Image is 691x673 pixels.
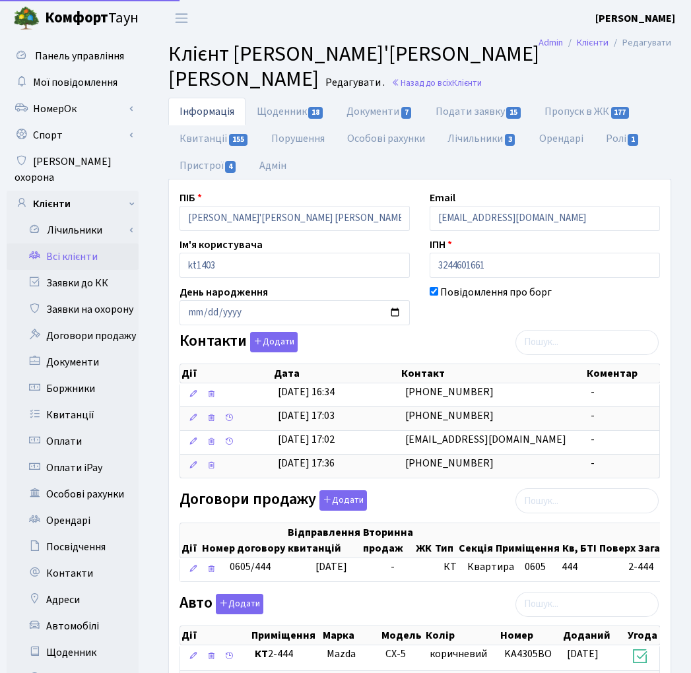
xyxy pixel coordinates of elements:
b: КТ [255,647,268,661]
th: Вторинна продаж [362,523,414,558]
a: Оплати iPay [7,455,139,481]
span: 2-444 [628,560,655,575]
span: 155 [229,134,247,146]
th: Модель [380,626,424,645]
th: Колір [424,626,499,645]
span: коричневий [430,647,487,661]
a: Орендарі [7,507,139,534]
a: Оплати [7,428,139,455]
a: Панель управління [7,43,139,69]
img: logo.png [13,5,40,32]
th: Коментар [585,364,659,383]
span: - [591,456,595,470]
a: Заявки на охорону [7,296,139,323]
a: Автомобілі [7,613,139,639]
a: Клієнти [7,191,139,217]
a: Посвідчення [7,534,139,560]
th: Контакт [400,364,585,383]
button: Авто [216,594,263,614]
span: Панель управління [35,49,124,63]
a: Клієнти [577,36,609,49]
b: [PERSON_NAME] [595,11,675,26]
span: 4 [225,161,236,173]
label: Ім'я користувача [180,237,263,253]
span: Клієнти [452,77,482,89]
a: Порушення [260,125,336,152]
span: 7 [401,107,412,119]
nav: breadcrumb [519,29,691,57]
th: Приміщення [250,626,321,645]
span: 15 [506,107,521,119]
a: Додати [213,591,263,614]
a: Пристрої [168,152,248,179]
span: [EMAIL_ADDRESS][DOMAIN_NAME] [405,432,566,447]
a: Договори продажу [7,323,139,349]
th: Доданий [562,626,626,645]
input: Пошук... [515,592,659,617]
th: Дії [180,364,273,383]
a: Назад до всіхКлієнти [391,77,482,89]
th: Секція [457,523,494,558]
span: Mazda [327,647,356,661]
a: Лічильники [436,125,527,152]
a: Пропуск в ЖК [533,98,642,125]
th: Відправлення квитанцій [286,523,362,558]
a: Документи [7,349,139,375]
th: Марка [321,626,381,645]
span: Таун [45,7,139,30]
a: Квитанції [168,125,260,152]
span: [PHONE_NUMBER] [405,385,494,399]
span: [DATE] [315,560,347,574]
a: Подати заявку [424,98,533,125]
th: Приміщення [494,523,561,558]
label: Контакти [180,332,298,352]
a: Лічильники [15,217,139,243]
label: Авто [180,594,263,614]
a: Щоденник [7,639,139,666]
span: Квартира [467,560,514,575]
span: [PHONE_NUMBER] [405,456,494,470]
span: [DATE] 17:03 [278,408,335,423]
a: Інформація [168,98,246,125]
th: Тип [434,523,457,558]
label: Повідомлення про борг [440,284,552,300]
label: ІПН [430,237,452,253]
small: Редагувати . [323,77,385,89]
th: Дії [180,523,201,558]
a: Особові рахунки [336,125,436,152]
a: Admin [539,36,563,49]
input: Пошук... [515,330,659,355]
a: Додати [247,329,298,352]
span: - [591,408,595,423]
b: Комфорт [45,7,108,28]
a: Квитанції [7,402,139,428]
a: Заявки до КК [7,270,139,296]
label: Договори продажу [180,490,367,511]
a: Документи [335,98,424,125]
th: Поверх [598,523,637,558]
a: Особові рахунки [7,481,139,507]
a: Ролі [595,125,651,152]
span: 1 [628,134,638,146]
span: Клієнт [PERSON_NAME]'[PERSON_NAME] [PERSON_NAME] [168,39,539,94]
a: Додати [316,488,367,511]
a: НомерОк [7,96,139,122]
th: Угода [626,626,660,645]
a: Орендарі [528,125,595,152]
th: Дії [180,626,250,645]
a: [PERSON_NAME] охорона [7,148,139,191]
span: Мої повідомлення [33,75,117,90]
a: Мої повідомлення [7,69,139,96]
a: Спорт [7,122,139,148]
span: 18 [308,107,323,119]
span: - [391,560,395,574]
button: Переключити навігацію [165,7,198,29]
span: [PHONE_NUMBER] [405,408,494,423]
span: 0605/444 [230,560,271,574]
span: [DATE] [567,647,599,661]
input: Пошук... [515,488,659,513]
span: 2-444 [255,647,315,662]
a: Боржники [7,375,139,402]
span: [DATE] 16:34 [278,385,335,399]
th: Кв, БТІ [561,523,598,558]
